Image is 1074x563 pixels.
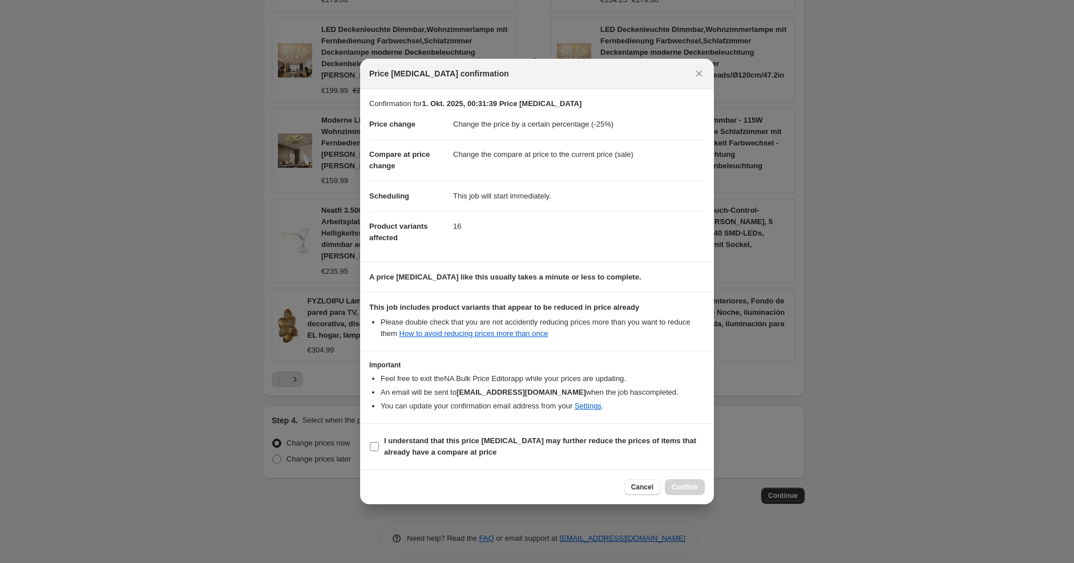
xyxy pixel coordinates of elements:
dd: Change the compare at price to the current price (sale) [453,139,705,169]
a: How to avoid reducing prices more than once [399,329,548,338]
dd: This job will start immediately. [453,181,705,211]
h3: Important [369,361,705,370]
dd: 16 [453,211,705,241]
button: Cancel [624,479,660,495]
b: [EMAIL_ADDRESS][DOMAIN_NAME] [457,388,586,396]
span: Price [MEDICAL_DATA] confirmation [369,68,509,79]
a: Settings [575,402,601,410]
span: Compare at price change [369,150,430,170]
span: Product variants affected [369,222,428,242]
b: A price [MEDICAL_DATA] like this usually takes a minute or less to complete. [369,273,641,281]
dd: Change the price by a certain percentage (-25%) [453,110,705,139]
li: An email will be sent to when the job has completed . [381,387,705,398]
li: Please double check that you are not accidently reducing prices more than you want to reduce them [381,317,705,339]
span: Price change [369,120,415,128]
b: 1. Okt. 2025, 00:31:39 Price [MEDICAL_DATA] [422,99,582,108]
li: Feel free to exit the NA Bulk Price Editor app while your prices are updating. [381,373,705,384]
b: This job includes product variants that appear to be reduced in price already [369,303,639,311]
span: Cancel [631,483,653,492]
p: Confirmation for [369,98,705,110]
button: Close [691,66,707,82]
span: Scheduling [369,192,409,200]
b: I understand that this price [MEDICAL_DATA] may further reduce the prices of items that already h... [384,436,696,456]
li: You can update your confirmation email address from your . [381,400,705,412]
